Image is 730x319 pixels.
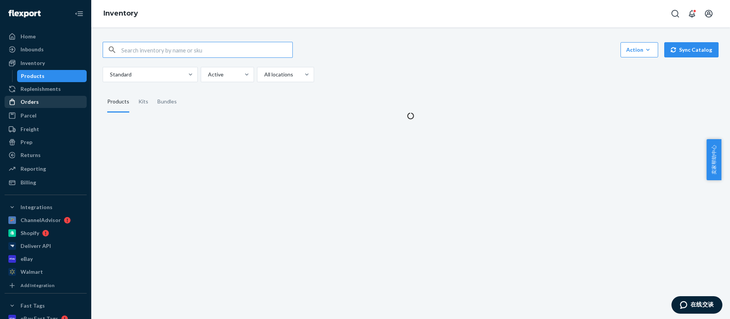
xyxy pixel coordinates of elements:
[626,46,652,54] div: Action
[17,70,87,82] a: Products
[21,268,43,276] div: Walmart
[21,125,39,133] div: Freight
[5,110,87,122] a: Parcel
[97,3,144,25] ol: breadcrumbs
[5,123,87,135] a: Freight
[5,43,87,56] a: Inbounds
[103,9,138,17] a: Inventory
[107,91,129,113] div: Products
[21,151,41,159] div: Returns
[5,253,87,265] a: eBay
[8,10,41,17] img: Flexport logo
[21,138,32,146] div: Prep
[5,201,87,213] button: Integrations
[684,6,700,21] button: Open notifications
[5,57,87,69] a: Inventory
[109,71,110,78] input: Standard
[5,163,87,175] a: Reporting
[5,281,87,290] a: Add Integration
[157,91,177,113] div: Bundles
[21,242,51,250] div: Deliverr API
[664,42,719,57] button: Sync Catalog
[5,83,87,95] a: Replenishments
[620,42,658,57] button: Action
[21,229,39,237] div: Shopify
[5,149,87,161] a: Returns
[5,96,87,108] a: Orders
[5,266,87,278] a: Walmart
[263,71,264,78] input: All locations
[5,300,87,312] button: Fast Tags
[21,302,45,309] div: Fast Tags
[21,282,54,289] div: Add Integration
[21,85,61,93] div: Replenishments
[21,165,46,173] div: Reporting
[668,6,683,21] button: Open Search Box
[5,30,87,43] a: Home
[21,98,39,106] div: Orders
[138,91,148,113] div: Kits
[5,136,87,148] a: Prep
[21,59,45,67] div: Inventory
[21,255,33,263] div: eBay
[701,6,716,21] button: Open account menu
[207,71,208,78] input: Active
[21,203,52,211] div: Integrations
[671,296,722,315] iframe: 打开一个小组件，您可以在其中与我们的一个专员进行在线交谈
[5,176,87,189] a: Billing
[5,227,87,239] a: Shopify
[121,42,292,57] input: Search inventory by name or sku
[5,214,87,226] a: ChannelAdvisor
[21,112,36,119] div: Parcel
[71,6,87,21] button: Close Navigation
[21,179,36,186] div: Billing
[21,46,44,53] div: Inbounds
[21,216,61,224] div: ChannelAdvisor
[21,33,36,40] div: Home
[21,72,44,80] div: Products
[706,139,721,180] button: 卖家帮助中心
[5,240,87,252] a: Deliverr API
